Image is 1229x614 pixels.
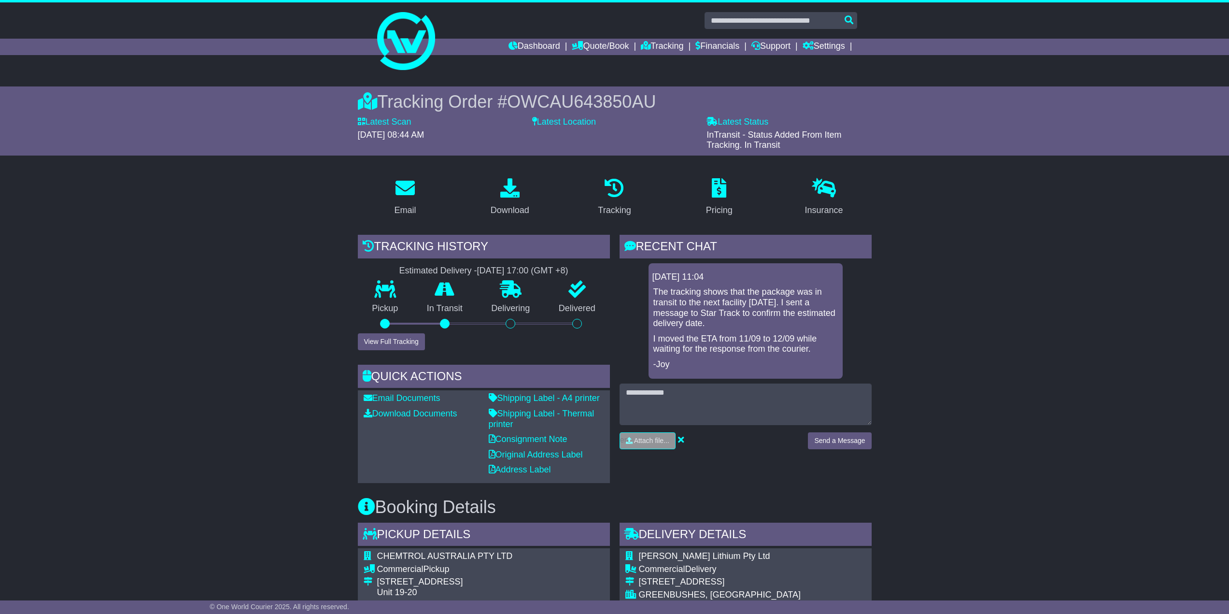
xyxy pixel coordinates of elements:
[358,91,872,112] div: Tracking Order #
[394,204,416,217] div: Email
[544,303,610,314] p: Delivered
[489,409,594,429] a: Shipping Label - Thermal printer
[489,434,567,444] a: Consignment Note
[507,92,656,112] span: OWCAU643850AU
[364,409,457,418] a: Download Documents
[639,564,685,574] span: Commercial
[477,303,545,314] p: Delivering
[377,587,563,598] div: Unit 19-20
[364,393,440,403] a: Email Documents
[484,175,536,220] a: Download
[706,204,733,217] div: Pricing
[639,577,866,587] div: [STREET_ADDRESS]
[620,523,872,549] div: Delivery Details
[751,39,791,55] a: Support
[805,204,843,217] div: Insurance
[652,272,839,283] div: [DATE] 11:04
[695,39,739,55] a: Financials
[377,564,424,574] span: Commercial
[358,365,610,391] div: Quick Actions
[706,130,841,150] span: InTransit - Status Added From Item Tracking. In Transit
[639,551,770,561] span: [PERSON_NAME] Lithium Pty Ltd
[641,39,683,55] a: Tracking
[653,287,838,328] p: The tracking shows that the package was in transit to the next facility [DATE]. I sent a message ...
[489,465,551,474] a: Address Label
[700,175,739,220] a: Pricing
[598,204,631,217] div: Tracking
[358,498,872,517] h3: Booking Details
[491,204,529,217] div: Download
[377,577,563,587] div: [STREET_ADDRESS]
[572,39,629,55] a: Quote/Book
[358,266,610,276] div: Estimated Delivery -
[509,39,560,55] a: Dashboard
[388,175,422,220] a: Email
[653,334,838,355] p: I moved the ETA from 11/09 to 12/09 while waiting for the response from the courier.
[799,175,849,220] a: Insurance
[532,117,596,128] label: Latest Location
[358,130,424,140] span: [DATE] 08:44 AM
[639,590,866,600] div: GREENBUSHES, [GEOGRAPHIC_DATA]
[803,39,845,55] a: Settings
[377,551,513,561] span: CHEMTROL AUSTRALIA PTY LTD
[653,359,838,370] p: -Joy
[808,432,871,449] button: Send a Message
[377,564,563,575] div: Pickup
[477,266,568,276] div: [DATE] 17:00 (GMT +8)
[210,603,349,611] span: © One World Courier 2025. All rights reserved.
[489,450,583,459] a: Original Address Label
[358,523,610,549] div: Pickup Details
[358,333,425,350] button: View Full Tracking
[358,235,610,261] div: Tracking history
[358,303,413,314] p: Pickup
[412,303,477,314] p: In Transit
[706,117,768,128] label: Latest Status
[489,393,600,403] a: Shipping Label - A4 printer
[358,117,411,128] label: Latest Scan
[592,175,637,220] a: Tracking
[620,235,872,261] div: RECENT CHAT
[639,564,866,575] div: Delivery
